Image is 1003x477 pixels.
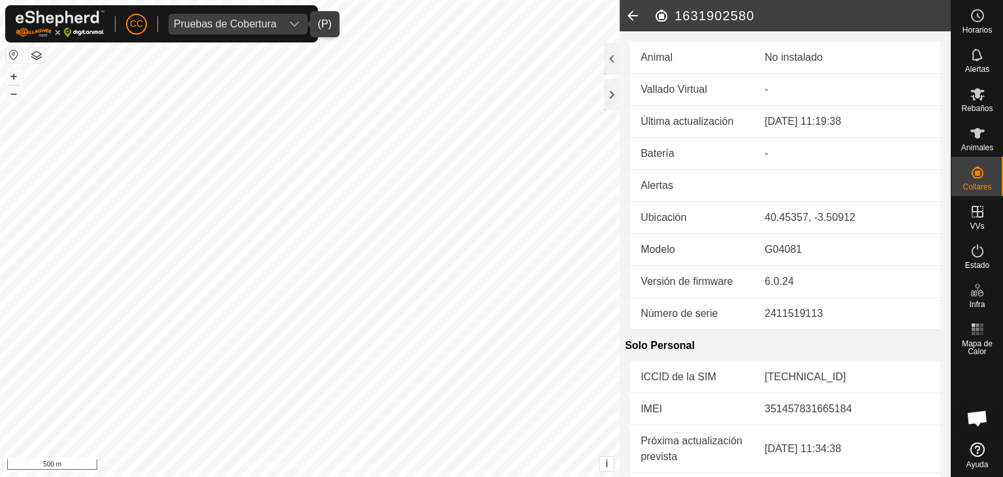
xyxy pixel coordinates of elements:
[242,460,317,472] a: Política de Privacidad
[6,47,22,63] button: Restablecer Mapa
[951,437,1003,474] a: Ayuda
[963,26,992,34] span: Horarios
[630,266,754,298] td: Versión de firmware
[765,242,930,257] div: G04081
[965,65,989,73] span: Alertas
[6,86,22,101] button: –
[630,202,754,234] td: Ubicación
[630,234,754,266] td: Modelo
[654,8,951,24] h2: 1631902580
[765,50,930,65] div: No instalado
[630,74,754,106] td: Vallado Virtual
[765,306,930,321] div: 2411519113
[130,17,143,31] span: CC
[765,114,930,129] div: [DATE] 11:19:38
[765,84,768,95] app-display-virtual-paddock-transition: -
[955,340,1000,355] span: Mapa de Calor
[754,425,940,473] td: [DATE] 11:34:38
[961,144,993,152] span: Animales
[599,457,614,471] button: i
[630,42,754,74] td: Animal
[281,14,308,35] div: dropdown trigger
[958,399,997,438] div: Chat abierto
[765,274,930,289] div: 6.0.24
[970,222,984,230] span: VVs
[754,393,940,425] td: 351457831665184
[168,14,281,35] span: Pruebas de Cobertura
[965,261,989,269] span: Estado
[630,393,754,425] td: IMEI
[765,146,930,161] div: -
[969,301,985,308] span: Infra
[630,138,754,170] td: Batería
[754,361,940,393] td: [TECHNICAL_ID]
[16,10,104,37] img: Logo Gallagher
[765,210,930,225] div: 40.45357, -3.50912
[630,106,754,138] td: Última actualización
[630,361,754,393] td: ICCID de la SIM
[29,48,44,63] button: Capas del Mapa
[174,19,276,29] div: Pruebas de Cobertura
[605,458,608,469] span: i
[625,330,940,361] div: Solo Personal
[334,460,377,472] a: Contáctenos
[630,298,754,330] td: Número de serie
[961,105,993,112] span: Rebaños
[630,425,754,473] td: Próxima actualización prevista
[966,461,989,469] span: Ayuda
[630,170,754,202] td: Alertas
[6,69,22,84] button: +
[963,183,991,191] span: Collares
